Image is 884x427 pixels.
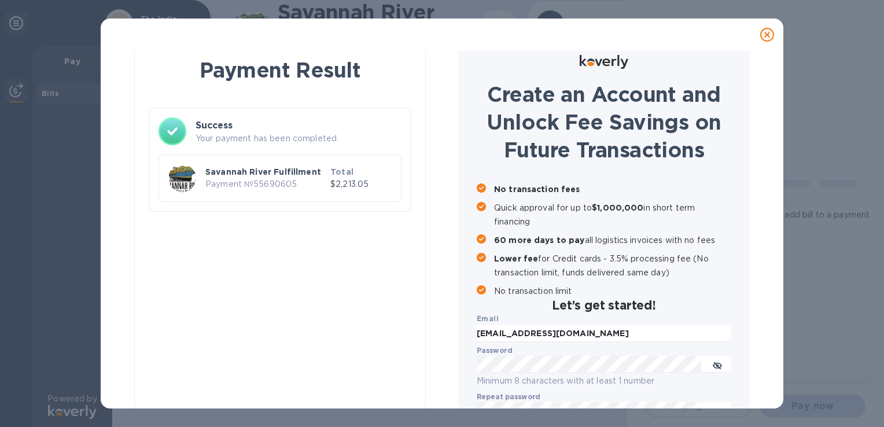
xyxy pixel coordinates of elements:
label: Password [477,347,512,354]
h3: Success [196,119,402,132]
button: toggle password visibility [706,399,729,422]
h2: Let’s get started! [477,298,731,312]
b: Total [330,167,353,176]
b: $1,000,000 [592,203,643,212]
img: Logo [580,55,628,69]
p: Quick approval for up to in short term financing [494,201,731,229]
p: Your payment has been completed. [196,132,402,145]
h1: Create an Account and Unlock Fee Savings on Future Transactions [477,80,731,164]
label: Repeat password [477,393,540,400]
input: Enter email address [477,325,731,342]
p: No transaction limit [494,284,731,298]
b: 60 more days to pay [494,235,585,245]
p: all logistics invoices with no fees [494,233,731,247]
p: $2,213.05 [330,178,392,190]
p: Payment № 55690605 [205,178,326,190]
b: Email [477,314,499,323]
b: Lower fee [494,254,538,263]
p: Minimum 8 characters with at least 1 number [477,374,731,388]
b: No transaction fees [494,185,580,194]
p: for Credit cards - 3.5% processing fee (No transaction limit, funds delivered same day) [494,252,731,279]
h1: Payment Result [153,56,407,84]
button: toggle password visibility [706,353,729,376]
p: Savannah River Fulfillment [205,166,326,178]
